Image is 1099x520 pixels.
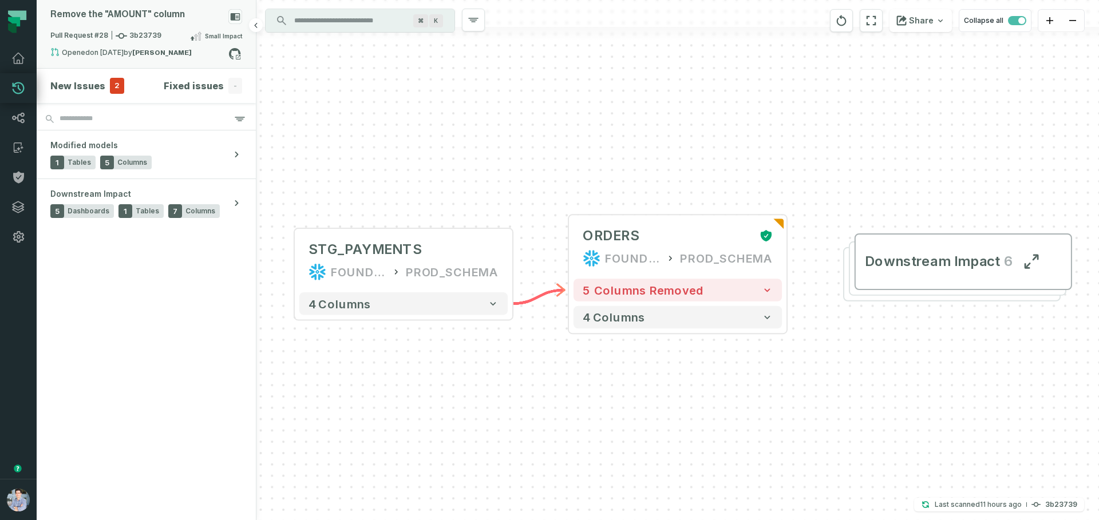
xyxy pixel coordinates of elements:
span: 5 [50,204,64,218]
span: 5 columns removed [583,283,704,297]
span: Small Impact [205,31,242,41]
span: - [228,78,242,94]
button: zoom out [1061,10,1084,32]
span: Dashboards [68,207,109,216]
button: Downstream Impact5Dashboards1Tables7Columns [37,179,256,227]
button: Downstream Impact6 [855,233,1072,290]
button: Collapse all [959,9,1031,32]
span: 4 columns [309,297,371,311]
div: Opened by [50,47,228,61]
span: 5 [100,156,114,169]
div: STG_PAYMENTS [309,240,422,259]
div: FOUNDATIONAL_DB [605,249,661,268]
span: Downstream Impact [50,188,131,200]
button: Last scanned[DATE] 4:20:26 AM3b23739 [914,498,1084,511]
strong: Barak Fargoun (fargoun) [132,49,192,56]
relative-time: Mar 10, 2025, 11:00 PM GMT+2 [90,48,124,57]
div: Remove the "AMOUNT" column [50,9,185,20]
span: Tables [136,207,159,216]
div: PROD_SCHEMA [406,263,499,281]
div: ORDERS [583,227,639,245]
button: New Issues2Fixed issues- [50,78,242,94]
span: 4 columns [583,311,645,324]
div: FOUNDATIONAL_DB [331,263,386,281]
span: Press ⌘ + K to focus the search bar [429,14,443,27]
button: zoom in [1038,10,1061,32]
a: View on github [227,46,242,61]
span: Press ⌘ + K to focus the search bar [413,14,428,27]
div: Certified [755,229,773,243]
span: 6 [999,253,1013,271]
span: Modified models [50,140,118,151]
h4: New Issues [50,79,105,93]
span: Tables [68,158,91,167]
span: Columns [117,158,147,167]
img: avatar of Alon Nafta [7,489,30,511]
button: Share [890,9,952,32]
button: Hide browsing panel [249,18,263,32]
div: PROD_SCHEMA [680,249,773,268]
h4: 3b23739 [1045,501,1077,508]
h4: Fixed issues [164,79,224,93]
span: 1 [50,156,64,169]
span: Downstream Impact [865,253,1000,271]
relative-time: Sep 7, 2025, 4:20 AM GMT+3 [980,500,1022,509]
span: Pull Request #28 3b23739 [50,30,161,42]
span: 7 [168,204,182,218]
div: Tooltip anchor [13,463,23,474]
span: Columns [185,207,215,216]
span: 2 [110,78,124,94]
span: 1 [118,204,132,218]
g: Edge from c8867c613c347eb7857e509391c84b7d to 0dd85c77dd217d0afb16c7d4fb3eff19 [512,290,564,304]
button: Modified models1Tables5Columns [37,130,256,178]
p: Last scanned [935,499,1022,510]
